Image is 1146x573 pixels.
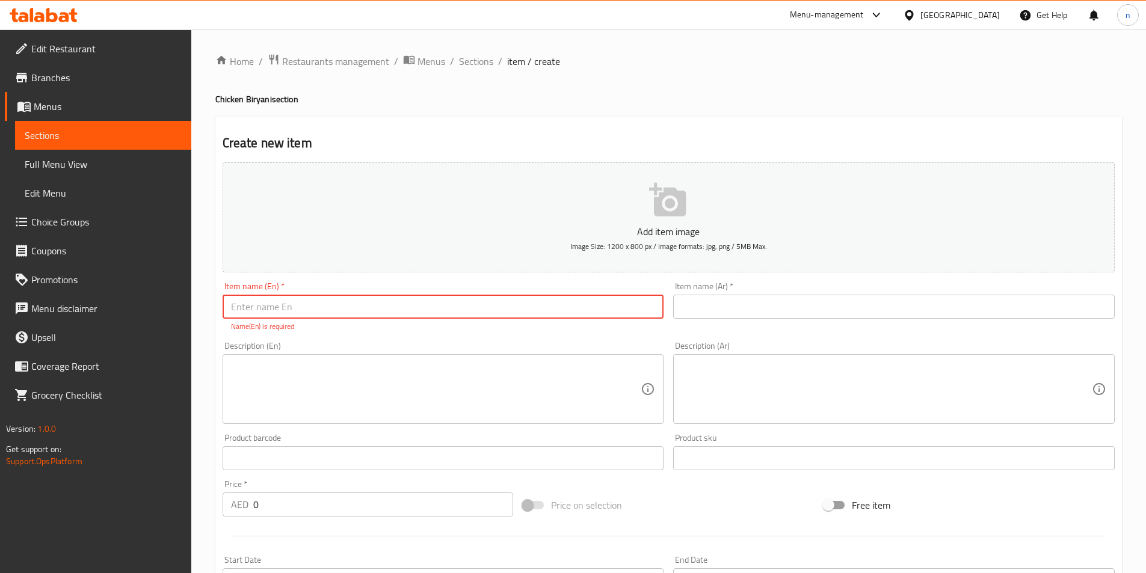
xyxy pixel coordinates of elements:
[241,224,1096,239] p: Add item image
[231,321,656,332] p: Name(En) is required
[25,128,182,142] span: Sections
[31,272,182,287] span: Promotions
[223,446,664,470] input: Please enter product barcode
[498,54,502,69] li: /
[5,352,191,381] a: Coverage Report
[31,215,182,229] span: Choice Groups
[31,359,182,373] span: Coverage Report
[459,54,493,69] a: Sections
[31,301,182,316] span: Menu disclaimer
[920,8,1000,22] div: [GEOGRAPHIC_DATA]
[570,239,767,253] span: Image Size: 1200 x 800 px / Image formats: jpg, png / 5MB Max.
[5,34,191,63] a: Edit Restaurant
[215,93,1122,105] h4: Chicken Biryani section
[5,323,191,352] a: Upsell
[31,330,182,345] span: Upsell
[5,63,191,92] a: Branches
[223,295,664,319] input: Enter name En
[231,497,248,512] p: AED
[417,54,445,69] span: Menus
[6,441,61,457] span: Get support on:
[507,54,560,69] span: item / create
[673,295,1115,319] input: Enter name Ar
[15,179,191,207] a: Edit Menu
[15,121,191,150] a: Sections
[15,150,191,179] a: Full Menu View
[253,492,514,516] input: Please enter price
[31,244,182,258] span: Coupons
[5,92,191,121] a: Menus
[852,498,890,512] span: Free item
[394,54,398,69] li: /
[25,186,182,200] span: Edit Menu
[450,54,454,69] li: /
[1126,8,1130,22] span: n
[282,54,389,69] span: Restaurants management
[31,70,182,85] span: Branches
[790,8,864,22] div: Menu-management
[215,54,254,69] a: Home
[215,54,1122,69] nav: breadcrumb
[551,498,622,512] span: Price on selection
[5,236,191,265] a: Coupons
[5,294,191,323] a: Menu disclaimer
[34,99,182,114] span: Menus
[31,388,182,402] span: Grocery Checklist
[5,265,191,294] a: Promotions
[31,41,182,56] span: Edit Restaurant
[5,207,191,236] a: Choice Groups
[25,157,182,171] span: Full Menu View
[268,54,389,69] a: Restaurants management
[37,421,56,437] span: 1.0.0
[673,446,1115,470] input: Please enter product sku
[259,54,263,69] li: /
[403,54,445,69] a: Menus
[223,134,1115,152] h2: Create new item
[6,421,35,437] span: Version:
[6,453,82,469] a: Support.OpsPlatform
[5,381,191,409] a: Grocery Checklist
[223,162,1115,272] button: Add item imageImage Size: 1200 x 800 px / Image formats: jpg, png / 5MB Max.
